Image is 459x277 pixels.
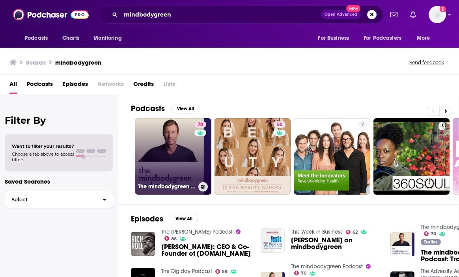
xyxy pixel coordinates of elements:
p: Saved Searches [5,178,113,185]
span: Monitoring [93,33,121,44]
span: 70 [431,232,436,236]
span: More [417,33,430,44]
a: 70The mindbodygreen Podcast [135,118,211,195]
h2: Podcasts [131,104,165,113]
span: Open Advanced [325,13,357,17]
span: Want to filter your results? [12,143,74,149]
a: The Rich Roll Podcast [161,229,233,235]
span: New [346,5,360,12]
a: Show notifications dropdown [387,8,401,21]
h3: Search [26,59,46,66]
div: 0 [442,121,446,191]
span: 70 [301,271,306,275]
span: Logged in as kbastian [429,6,446,23]
a: Jason Wachob on mindbodygreen [291,237,381,250]
a: 70 [294,271,307,275]
h2: Episodes [131,214,163,224]
h3: mindbodygreen [55,59,101,66]
span: 7 [361,121,364,129]
h3: The mindbodygreen Podcast [138,183,195,190]
button: View All [171,104,200,113]
span: 70 [198,121,203,129]
button: View All [170,214,198,223]
a: 50 [215,118,291,195]
img: Jason Wachob: CEO & Co-Founder of MindBodyGreen.com [131,232,155,256]
img: The mindbodygreen Podcast: Trailer [390,232,414,257]
a: Credits [133,78,154,94]
a: Charts [57,31,84,46]
a: 7 [294,118,370,195]
a: 70 [194,121,206,128]
a: The mindbodygreen Podcast [291,263,363,270]
button: open menu [358,31,413,46]
svg: Add a profile image [440,6,446,12]
a: 86 [164,236,177,241]
a: This Week in Business [291,229,343,235]
img: Podchaser - Follow, Share and Rate Podcasts [13,7,89,22]
a: Episodes [62,78,88,94]
a: 7 [358,121,367,128]
a: 50 [274,121,285,128]
span: 50 [277,121,282,129]
button: Send feedback [407,59,446,66]
span: 62 [353,231,358,234]
a: Show notifications dropdown [407,8,419,21]
a: EpisodesView All [131,214,198,224]
span: Lists [163,78,175,94]
a: 59 [215,269,228,274]
a: 70 [424,231,437,236]
a: 62 [346,230,358,234]
span: For Podcasters [364,33,401,44]
button: open menu [312,31,359,46]
span: For Business [318,33,349,44]
button: Show profile menu [429,6,446,23]
a: Podcasts [26,78,53,94]
img: Jason Wachob on mindbodygreen [261,229,285,253]
button: Select [5,191,113,208]
span: [PERSON_NAME]: CEO & Co-Founder of [DOMAIN_NAME] [161,244,251,257]
span: Trailer [424,240,437,244]
span: Select [5,197,96,202]
a: 0 [373,118,450,195]
span: Charts [62,33,79,44]
button: Open AdvancedNew [321,10,361,19]
h2: Filter By [5,115,113,126]
button: open menu [88,31,132,46]
span: [PERSON_NAME] on mindbodygreen [291,237,381,250]
span: 86 [171,237,177,241]
button: open menu [411,31,440,46]
span: 59 [222,270,228,273]
a: All [9,78,17,94]
span: Choose a tab above to access filters. [12,151,74,162]
button: open menu [19,31,58,46]
a: PodcastsView All [131,104,200,113]
input: Search podcasts, credits, & more... [121,8,321,21]
img: User Profile [429,6,446,23]
a: Jason Wachob: CEO & Co-Founder of MindBodyGreen.com [161,244,251,257]
span: Podcasts [24,33,48,44]
a: The Digiday Podcast [161,268,212,275]
div: Search podcasts, credits, & more... [99,6,383,24]
span: Networks [97,78,124,94]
